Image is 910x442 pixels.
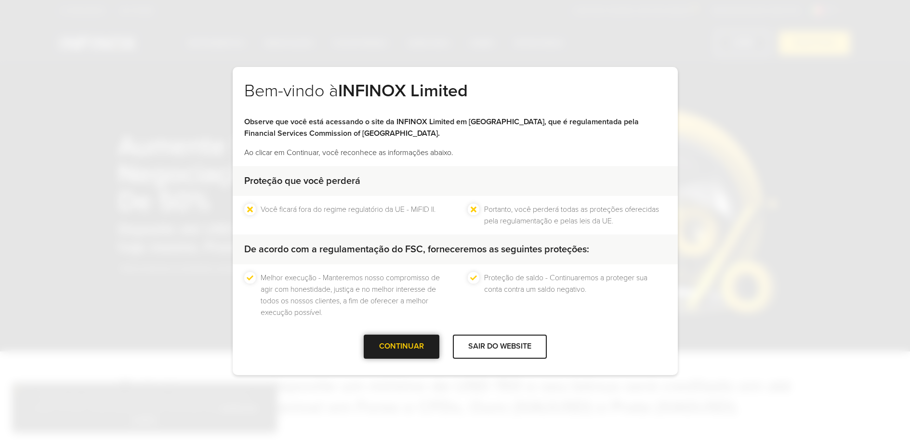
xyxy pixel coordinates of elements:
div: SAIR DO WEBSITE [453,335,547,358]
div: CONTINUAR [364,335,439,358]
li: Portanto, você perderá todas as proteções oferecidas pela regulamentação e pelas leis da UE. [484,204,666,227]
li: Proteção de saldo - Continuaremos a proteger sua conta contra um saldo negativo. [484,272,666,318]
strong: De acordo com a regulamentação do FSC, forneceremos as seguintes proteções: [244,244,589,255]
h2: Bem-vindo à [244,80,666,116]
p: Ao clicar em Continuar, você reconhece as informações abaixo. [244,147,666,158]
strong: INFINOX Limited [338,80,468,101]
li: Você ficará fora do regime regulatório da UE - MiFID II. [261,204,435,227]
li: Melhor execução - Manteremos nosso compromisso de agir com honestidade, justiça e no melhor inter... [261,272,443,318]
strong: Observe que você está acessando o site da INFINOX Limited em [GEOGRAPHIC_DATA], que é regulamenta... [244,117,639,138]
strong: Proteção que você perderá [244,175,360,187]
